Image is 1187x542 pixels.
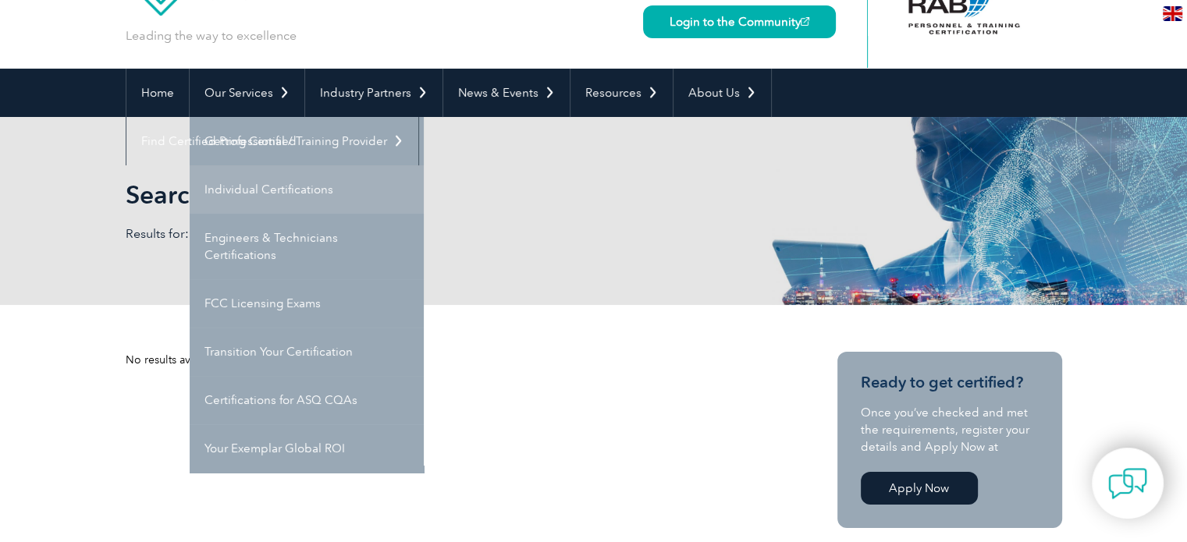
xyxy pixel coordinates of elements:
p: Leading the way to excellence [126,27,297,44]
a: About Us [673,69,771,117]
img: contact-chat.png [1108,464,1147,503]
img: open_square.png [801,17,809,26]
a: Home [126,69,189,117]
a: News & Events [443,69,570,117]
a: Transition Your Certification [190,328,424,376]
a: Login to the Community [643,5,836,38]
a: Industry Partners [305,69,442,117]
a: Find Certified Professional / Training Provider [126,117,418,165]
h3: Ready to get certified? [861,373,1039,392]
a: FCC Licensing Exams [190,279,424,328]
a: Our Services [190,69,304,117]
p: Results for: ISO/IEC 27001 [126,225,594,243]
a: Individual Certifications [190,165,424,214]
a: Resources [570,69,673,117]
a: Apply Now [861,472,978,505]
a: Your Exemplar Global ROI [190,424,424,473]
a: Engineers & Technicians Certifications [190,214,424,279]
p: Once you’ve checked and met the requirements, register your details and Apply Now at [861,404,1039,455]
a: Certifications for ASQ CQAs [190,376,424,424]
img: en [1163,6,1182,21]
div: No results available [126,352,781,368]
h1: Search [126,179,725,210]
